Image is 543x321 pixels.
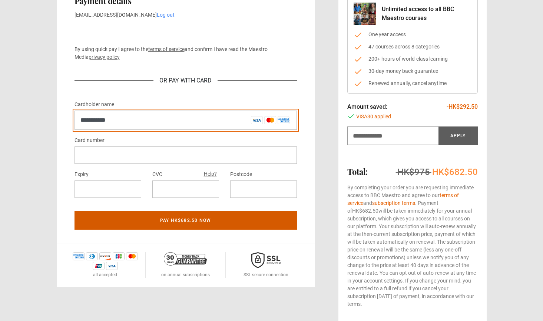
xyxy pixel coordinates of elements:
[75,100,114,109] label: Cardholder name
[80,186,135,193] iframe: Secure expiration date input frame
[354,55,471,63] li: 200+ hours of world-class learning
[75,211,297,230] button: Pay HK$682.50 now
[244,271,288,278] p: SSL secure connection
[73,252,85,260] img: amex
[354,67,471,75] li: 30-day money back guarantee
[86,252,98,260] img: diners
[354,43,471,51] li: 47 courses across 8 categories
[93,271,117,278] p: all accepted
[75,25,297,40] iframe: Secure payment button frame
[153,76,218,85] div: Or Pay With Card
[164,252,207,266] img: 30-day-money-back-guarantee-c866a5dd536ff72a469b.png
[202,169,219,179] button: Help?
[347,102,387,111] p: Amount saved:
[89,54,120,60] a: privacy policy
[126,252,138,260] img: mastercard
[75,45,297,61] p: By using quick pay I agree to the and confirm I have read the Maestro Media
[230,170,252,179] label: Postcode
[438,126,478,145] button: Apply
[75,136,105,145] label: Card number
[80,152,291,159] iframe: Secure card number input frame
[93,262,105,270] img: unionpay
[347,167,368,176] h2: Total:
[75,170,89,179] label: Expiry
[397,167,430,177] span: HK$975
[352,208,378,214] span: HK$682.50
[75,11,297,19] p: [EMAIL_ADDRESS][DOMAIN_NAME]
[432,167,478,177] span: HK$682.50
[148,46,185,52] a: terms of service
[158,186,213,193] iframe: Secure CVC input frame
[157,12,175,18] a: Log out
[354,31,471,38] li: One year access
[161,271,210,278] p: on annual subscriptions
[354,80,471,87] li: Renewed annually, cancel anytime
[372,200,415,206] a: subscription terms
[447,102,478,111] p: -HK$292.50
[152,170,162,179] label: CVC
[106,262,118,270] img: visa
[382,5,471,23] p: Unlimited access to all BBC Maestro courses
[347,184,478,308] p: By completing your order you are requesting immediate access to BBC Maestro and agree to our and ...
[356,113,391,121] span: VISA30 applied
[236,186,291,193] iframe: Secure postal code input frame
[99,252,111,260] img: discover
[113,252,125,260] img: jcb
